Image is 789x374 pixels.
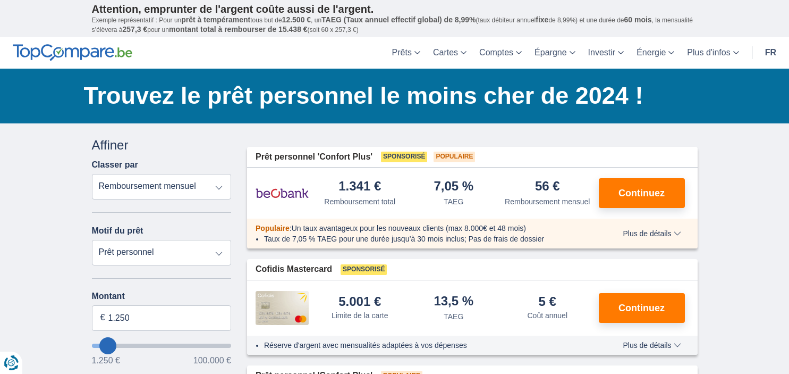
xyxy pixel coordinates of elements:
p: Attention, emprunter de l'argent coûte aussi de l'argent. [92,3,698,15]
a: Investir [582,37,631,69]
label: Classer par [92,160,138,170]
span: Plus de détails [623,230,681,237]
span: Plus de détails [623,342,681,349]
span: prêt à tempérament [181,15,250,24]
input: wantToBorrow [92,344,232,348]
div: Remboursement total [324,196,395,207]
div: 5 € [539,295,556,308]
a: Cartes [427,37,473,69]
a: Prêts [386,37,427,69]
span: Continuez [618,303,665,313]
span: Continuez [618,188,665,198]
span: Prêt personnel 'Confort Plus' [256,151,372,163]
span: montant total à rembourser de 15.438 € [169,25,308,34]
span: 1.250 € [92,356,120,365]
img: pret personnel Cofidis CC [256,291,309,325]
span: 257,3 € [123,25,148,34]
p: Exemple représentatif : Pour un tous but de , un (taux débiteur annuel de 8,99%) et une durée de ... [92,15,698,35]
div: 1.341 € [338,180,381,194]
span: € [100,312,105,324]
button: Continuez [599,293,685,323]
span: Un taux avantageux pour les nouveaux clients (max 8.000€ et 48 mois) [292,224,526,232]
button: Continuez [599,178,685,208]
img: TopCompare [13,44,132,61]
div: 7,05 % [434,180,473,194]
span: Sponsorisé [381,152,427,162]
a: Plus d'infos [681,37,745,69]
div: Limite de la carte [332,310,388,321]
button: Plus de détails [615,229,689,238]
div: 13,5 % [434,295,473,309]
h1: Trouvez le prêt personnel le moins cher de 2024 ! [84,79,698,112]
a: Épargne [528,37,582,69]
span: Populaire [256,224,290,232]
span: Sponsorisé [341,264,387,275]
li: Réserve d'argent avec mensualités adaptées à vos dépenses [264,340,592,351]
a: fr [759,37,783,69]
div: 5.001 € [338,295,381,308]
span: Cofidis Mastercard [256,263,332,276]
span: 100.000 € [193,356,231,365]
div: Remboursement mensuel [505,196,590,207]
span: Populaire [434,152,475,162]
div: : [247,223,600,234]
button: Plus de détails [615,341,689,350]
span: fixe [536,15,548,24]
a: Énergie [630,37,681,69]
div: Coût annuel [527,310,567,321]
div: TAEG [444,311,463,322]
label: Montant [92,292,232,301]
div: Affiner [92,136,232,154]
img: pret personnel Beobank [256,180,309,206]
div: TAEG [444,196,463,207]
span: TAEG (Taux annuel effectif global) de 8,99% [321,15,476,24]
a: Comptes [473,37,528,69]
label: Motif du prêt [92,226,143,236]
div: 56 € [535,180,560,194]
li: Taux de 7,05 % TAEG pour une durée jusqu’à 30 mois inclus; Pas de frais de dossier [264,234,592,244]
span: 12.500 € [282,15,311,24]
span: 60 mois [624,15,652,24]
